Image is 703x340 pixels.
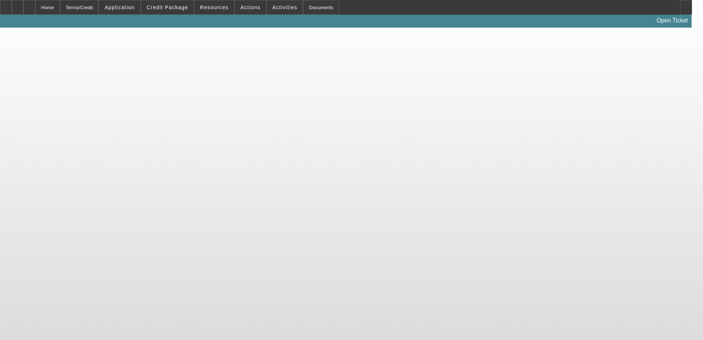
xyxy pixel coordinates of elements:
button: Activities [267,0,303,14]
span: Credit Package [147,4,188,10]
button: Actions [235,0,266,14]
span: Application [104,4,135,10]
span: Activities [272,4,297,10]
span: Resources [200,4,229,10]
button: Application [99,0,140,14]
span: Actions [240,4,261,10]
a: Open Ticket [654,14,691,27]
button: Resources [195,0,234,14]
button: Credit Package [141,0,194,14]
